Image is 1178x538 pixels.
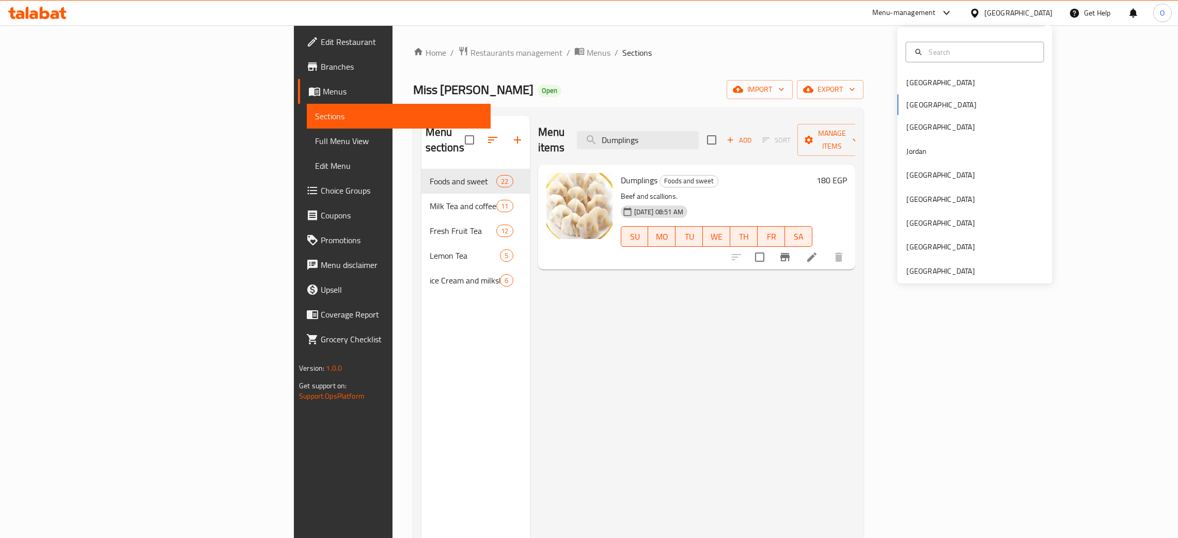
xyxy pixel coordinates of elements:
[756,132,797,148] span: Select section first
[298,29,491,54] a: Edit Restaurant
[497,201,512,211] span: 11
[816,173,847,187] h6: 180 EGP
[984,7,1053,19] div: [GEOGRAPHIC_DATA]
[906,265,975,277] div: [GEOGRAPHIC_DATA]
[430,175,497,187] span: Foods and sweet
[323,85,482,98] span: Menus
[806,127,858,153] span: Manage items
[805,83,855,96] span: export
[906,193,975,204] div: [GEOGRAPHIC_DATA]
[924,46,1037,58] input: Search
[621,172,657,188] span: Dumplings
[773,245,797,270] button: Branch-specific-item
[497,177,512,186] span: 22
[826,245,851,270] button: delete
[298,54,491,79] a: Branches
[298,327,491,352] a: Grocery Checklist
[307,129,491,153] a: Full Menu View
[496,175,513,187] div: items
[430,200,497,212] span: Milk Tea and coffee
[321,234,482,246] span: Promotions
[660,175,718,187] span: Foods and sweet
[587,46,610,59] span: Menus
[906,77,975,88] div: [GEOGRAPHIC_DATA]
[307,104,491,129] a: Sections
[676,226,703,247] button: TU
[500,249,513,262] div: items
[321,209,482,221] span: Coupons
[298,302,491,327] a: Coverage Report
[701,129,722,151] span: Select section
[321,283,482,296] span: Upsell
[625,229,645,244] span: SU
[872,7,936,19] div: Menu-management
[906,241,975,252] div: [GEOGRAPHIC_DATA]
[659,175,718,187] div: Foods and sweet
[806,251,818,263] a: Edit menu item
[299,361,324,375] span: Version:
[789,229,808,244] span: SA
[722,132,756,148] button: Add
[615,46,618,59] li: /
[505,128,530,152] button: Add section
[430,274,500,287] span: ice Cream and milkshake
[299,389,365,403] a: Support.OpsPlatform
[727,80,793,99] button: import
[730,226,758,247] button: TH
[459,129,480,151] span: Select all sections
[298,252,491,277] a: Menu disclaimer
[321,36,482,48] span: Edit Restaurant
[298,228,491,252] a: Promotions
[315,135,482,147] span: Full Menu View
[421,165,530,297] nav: Menu sections
[496,225,513,237] div: items
[725,134,753,146] span: Add
[500,251,512,261] span: 5
[307,153,491,178] a: Edit Menu
[648,226,676,247] button: MO
[413,78,533,101] span: Miss [PERSON_NAME]
[496,200,513,212] div: items
[574,46,610,59] a: Menus
[707,229,726,244] span: WE
[538,124,565,155] h2: Menu items
[480,128,505,152] span: Sort sections
[321,333,482,345] span: Grocery Checklist
[299,379,347,392] span: Get support on:
[470,46,562,59] span: Restaurants management
[577,131,699,149] input: search
[321,184,482,197] span: Choice Groups
[315,160,482,172] span: Edit Menu
[622,46,652,59] span: Sections
[421,169,530,194] div: Foods and sweet22
[906,121,975,133] div: [GEOGRAPHIC_DATA]
[500,274,513,287] div: items
[326,361,342,375] span: 1.0.0
[797,124,867,156] button: Manage items
[906,146,926,157] div: Jordan
[298,277,491,302] a: Upsell
[421,218,530,243] div: Fresh Fruit Tea12
[621,226,649,247] button: SU
[421,268,530,293] div: ice Cream and milkshake6
[758,226,785,247] button: FR
[735,83,784,96] span: import
[652,229,671,244] span: MO
[321,259,482,271] span: Menu disclaimer
[413,46,863,59] nav: breadcrumb
[567,46,570,59] li: /
[538,85,561,97] div: Open
[421,194,530,218] div: Milk Tea and coffee11
[458,46,562,59] a: Restaurants management
[430,225,497,237] span: Fresh Fruit Tea
[906,169,975,181] div: [GEOGRAPHIC_DATA]
[797,80,863,99] button: export
[315,110,482,122] span: Sections
[906,217,975,229] div: [GEOGRAPHIC_DATA]
[298,178,491,203] a: Choice Groups
[430,249,500,262] div: Lemon Tea
[749,246,771,268] span: Select to update
[538,86,561,95] span: Open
